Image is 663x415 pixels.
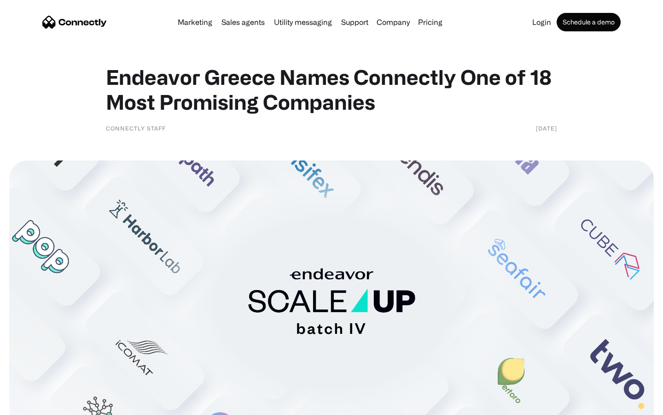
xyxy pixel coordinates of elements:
[529,18,555,26] a: Login
[414,18,446,26] a: Pricing
[557,13,621,31] a: Schedule a demo
[106,65,557,114] h1: Endeavor Greece Names Connectly One of 18 Most Promising Companies
[42,15,107,29] a: home
[218,18,268,26] a: Sales agents
[377,16,410,29] div: Company
[337,18,372,26] a: Support
[9,399,55,412] aside: Language selected: English
[270,18,336,26] a: Utility messaging
[106,124,166,133] div: Connectly Staff
[174,18,216,26] a: Marketing
[536,124,557,133] div: [DATE]
[18,399,55,412] ul: Language list
[374,16,413,29] div: Company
